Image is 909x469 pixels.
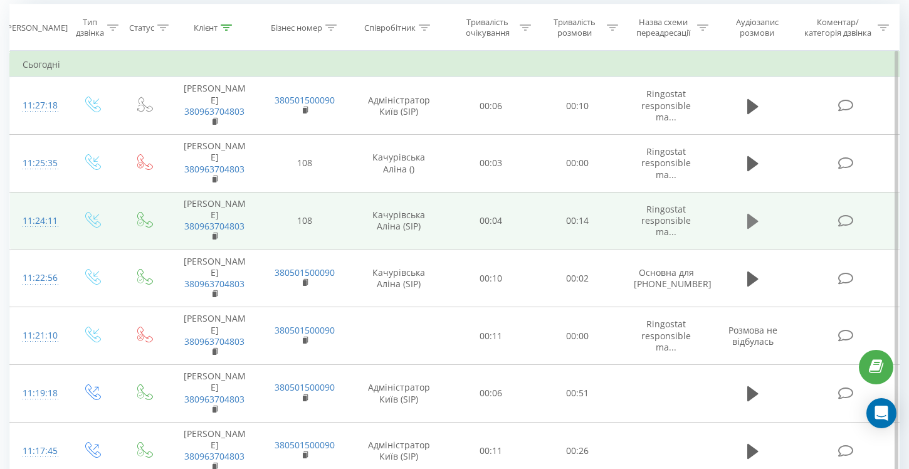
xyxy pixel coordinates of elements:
div: 11:24:11 [23,209,53,233]
div: Тривалість розмови [545,17,604,38]
td: 00:14 [534,192,621,250]
div: Бізнес номер [271,23,322,33]
td: [PERSON_NAME] [169,192,260,250]
a: 380963704803 [184,220,244,232]
span: Розмова не відбулась [728,324,777,347]
div: [PERSON_NAME] [4,23,68,33]
td: 108 [260,135,350,192]
a: 380501500090 [275,94,335,106]
a: 380963704803 [184,163,244,175]
a: 380501500090 [275,439,335,451]
a: 380963704803 [184,450,244,462]
td: 00:10 [534,77,621,135]
span: Ringostat responsible ma... [641,318,691,352]
span: Ringostat responsible ma... [641,88,691,122]
span: Ringostat responsible ma... [641,145,691,180]
td: Сьогодні [10,52,900,77]
div: Клієнт [194,23,218,33]
td: [PERSON_NAME] [169,77,260,135]
div: Тривалість очікування [459,17,517,38]
a: 380501500090 [275,324,335,336]
a: 380963704803 [184,393,244,405]
td: 00:06 [448,365,535,423]
td: Качурівська Аліна () [350,135,448,192]
a: 380963704803 [184,335,244,347]
td: 108 [260,192,350,250]
td: Качурівська Аліна (SIP) [350,250,448,307]
td: 00:06 [448,77,535,135]
td: [PERSON_NAME] [169,250,260,307]
td: Основна для [PHONE_NUMBER] [621,250,712,307]
div: Назва схеми переадресації [633,17,694,38]
td: 00:00 [534,135,621,192]
td: 00:03 [448,135,535,192]
a: 380501500090 [275,381,335,393]
td: [PERSON_NAME] [169,307,260,365]
td: Адміністратор Київ (SIP) [350,365,448,423]
td: [PERSON_NAME] [169,365,260,423]
div: 11:19:18 [23,381,53,406]
div: 11:17:45 [23,439,53,463]
a: 380963704803 [184,105,244,117]
td: Качурівська Аліна (SIP) [350,192,448,250]
div: 11:27:18 [23,93,53,118]
td: 00:11 [448,307,535,365]
td: 00:10 [448,250,535,307]
td: 00:51 [534,365,621,423]
div: Співробітник [364,23,416,33]
div: 11:21:10 [23,324,53,348]
td: Адміністратор Київ (SIP) [350,77,448,135]
td: 00:04 [448,192,535,250]
div: Статус [129,23,154,33]
td: [PERSON_NAME] [169,135,260,192]
div: 11:22:56 [23,266,53,290]
td: 00:02 [534,250,621,307]
div: Аудіозапис розмови [723,17,792,38]
div: Тип дзвінка [76,17,104,38]
div: 11:25:35 [23,151,53,176]
div: Коментар/категорія дзвінка [801,17,875,38]
td: 00:00 [534,307,621,365]
div: Open Intercom Messenger [866,398,896,428]
span: Ringostat responsible ma... [641,203,691,238]
a: 380963704803 [184,278,244,290]
a: 380501500090 [275,266,335,278]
